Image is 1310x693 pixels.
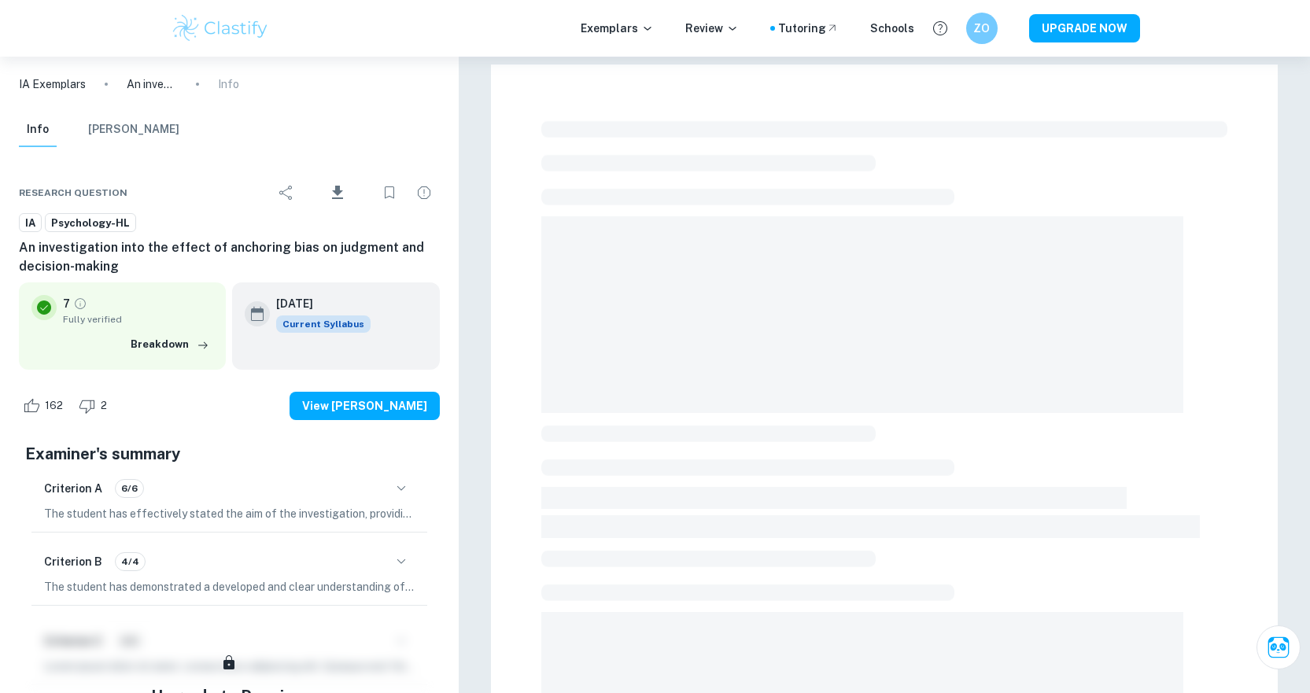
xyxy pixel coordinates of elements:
span: 162 [36,398,72,414]
button: UPGRADE NOW [1029,14,1140,42]
span: 4/4 [116,555,145,569]
button: Ask Clai [1256,625,1301,669]
div: Like [19,393,72,418]
span: Psychology-HL [46,216,135,231]
div: This exemplar is based on the current syllabus. Feel free to refer to it for inspiration/ideas wh... [276,315,371,333]
p: Exemplars [581,20,654,37]
button: View [PERSON_NAME] [290,392,440,420]
span: Research question [19,186,127,200]
div: Share [271,177,302,208]
p: 7 [63,295,70,312]
button: Breakdown [127,333,213,356]
h5: Examiner's summary [25,442,434,466]
span: IA [20,216,41,231]
a: IA Exemplars [19,76,86,93]
h6: Criterion A [44,480,102,497]
div: Dislike [75,393,116,418]
div: Download [305,172,371,213]
p: The student has effectively stated the aim of the investigation, providing a clear and concise ex... [44,505,415,522]
a: Tutoring [778,20,839,37]
span: Fully verified [63,312,213,326]
button: Help and Feedback [927,15,954,42]
button: ZO [966,13,998,44]
span: 6/6 [116,481,143,496]
p: Info [218,76,239,93]
p: Review [685,20,739,37]
a: Psychology-HL [45,213,136,233]
a: Grade fully verified [73,297,87,311]
p: The student has demonstrated a developed and clear understanding of the research design, explaini... [44,578,415,595]
a: IA [19,213,42,233]
p: An investigation into the effect of anchoring bias on judgment and decision-making [127,76,177,93]
h6: [DATE] [276,295,358,312]
h6: ZO [972,20,991,37]
span: 2 [92,398,116,414]
button: Info [19,112,57,147]
div: Bookmark [374,177,405,208]
span: Current Syllabus [276,315,371,333]
a: Schools [870,20,914,37]
h6: An investigation into the effect of anchoring bias on judgment and decision-making [19,238,440,276]
img: Clastify logo [171,13,271,44]
div: Report issue [408,177,440,208]
h6: Criterion B [44,553,102,570]
button: [PERSON_NAME] [88,112,179,147]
